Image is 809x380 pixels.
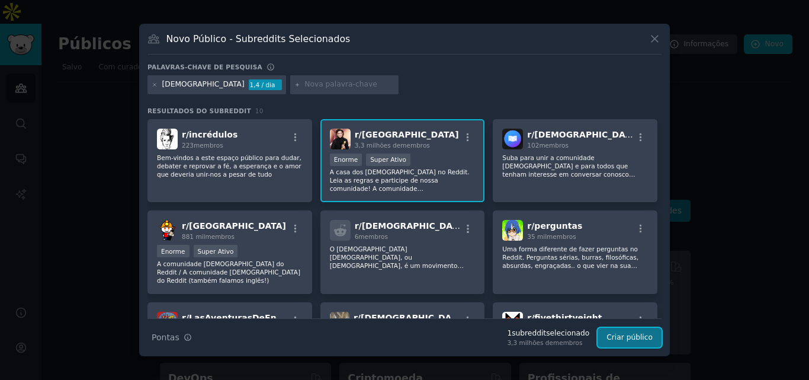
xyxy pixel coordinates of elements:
[330,312,349,333] img: Cattolicíssimo
[362,130,459,139] font: [GEOGRAPHIC_DATA]
[502,129,523,149] img: Evangélicos
[189,130,237,139] font: incrédulos
[198,248,234,255] font: Super Ativo
[354,313,361,322] font: r/
[534,130,640,139] font: [DEMOGRAPHIC_DATA]
[330,168,473,234] font: A casa dos [DEMOGRAPHIC_DATA] no Reddit. Leia as regras e participe de nossa comunidade! A comuni...
[507,339,553,346] font: 3,3 milhões de
[502,220,523,241] img: perguntas
[182,221,189,231] font: r/
[502,154,646,194] font: Suba para unir a comunidade [DEMOGRAPHIC_DATA] e para todos que tenham interesse em conversar con...
[355,142,401,149] font: 3,3 milhões de
[358,233,388,240] font: membros
[157,129,178,149] img: incrédulos
[553,339,583,346] font: membros
[152,333,179,342] font: Pontas
[527,142,539,149] font: 102
[304,79,394,90] input: Nova palavra-chave
[355,221,362,231] font: r/
[534,313,602,322] font: fivethirtyeight
[189,313,301,322] font: LasAventurasDeEnrique
[606,333,653,341] font: Criar público
[361,313,466,322] font: [DEMOGRAPHIC_DATA]
[330,129,351,149] img: Brasil
[334,156,358,163] font: Enorme
[527,130,534,139] font: r/
[546,329,589,337] font: selecionado
[250,81,275,88] font: 1,4 / dia
[157,260,300,284] font: A comunidade [DEMOGRAPHIC_DATA] do Reddit / A comunidade [DEMOGRAPHIC_DATA] do Reddit (também fal...
[527,313,534,322] font: r/
[162,80,245,88] font: [DEMOGRAPHIC_DATA]
[507,329,512,337] font: 1
[161,248,185,255] font: Enorme
[157,312,178,333] img: LasAventurasDeEnrique
[147,107,251,114] font: Resultados do Subreddit
[157,154,301,178] font: Bem-vindos a este espaço público para dudar, debater e reprovar a fé, a esperança e o amor que de...
[205,233,235,240] font: membros
[362,221,467,231] font: [DEMOGRAPHIC_DATA]
[547,233,576,240] font: membros
[182,142,194,149] font: 223
[355,233,359,240] font: 6
[355,130,362,139] font: r/
[502,245,638,277] font: Uma forma diferente de fazer perguntas no Reddit. Perguntas sérias, burras, filosóficas, absurdas...
[182,313,189,322] font: r/
[182,233,205,240] font: 881 mil
[166,33,351,44] font: Novo Público - Subreddits Selecionados
[534,221,582,231] font: perguntas
[182,130,189,139] font: r/
[147,63,262,71] font: Palavras-chave de pesquisa
[512,329,546,337] font: subreddit
[147,327,196,348] button: Pontas
[255,107,264,114] font: 10
[157,220,178,241] img: Chile
[194,142,223,149] font: membros
[527,221,534,231] font: r/
[400,142,430,149] font: membros
[598,328,662,348] button: Criar público
[370,156,406,163] font: Super Ativo
[189,221,286,231] font: [GEOGRAPHIC_DATA]
[527,233,547,240] font: 35 mil
[502,312,523,333] img: cinco trinta e oito
[539,142,569,149] font: membros
[330,245,475,327] font: O [DEMOGRAPHIC_DATA] [DEMOGRAPHIC_DATA], ou [DEMOGRAPHIC_DATA], é um movimento transdenominaciona...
